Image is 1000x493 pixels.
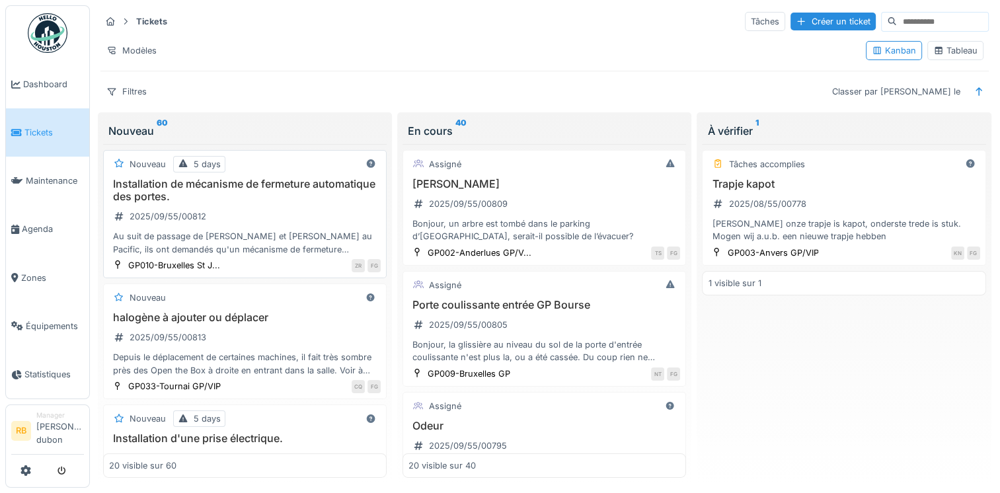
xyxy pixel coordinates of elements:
div: Assigné [429,400,461,412]
div: Filtres [100,82,153,101]
img: Badge_color-CXgf-gQk.svg [28,13,67,53]
h3: Porte coulissante entrée GP Bourse [408,299,680,311]
div: 1 visible sur 1 [708,277,761,289]
div: 20 visible sur 60 [109,459,176,472]
span: Zones [21,272,84,284]
div: Assigné [429,158,461,171]
div: Depuis le déplacement de certaines machines, il fait très sombre près des Open the Box à droite e... [109,351,381,376]
div: 5 days [194,412,221,425]
a: RB Manager[PERSON_NAME] dubon [11,410,84,455]
div: 2025/08/55/00778 [728,198,806,210]
div: Assigné [429,279,461,291]
div: 2025/09/55/00805 [429,319,508,331]
div: GP009-Bruxelles GP [428,367,510,380]
div: FG [667,246,680,260]
sup: 1 [755,123,758,139]
span: Agenda [22,223,84,235]
div: CQ [352,380,365,393]
div: Bonjour, un arbre est tombé dans le parking d’[GEOGRAPHIC_DATA], serait-il possible de l’évacuer? [408,217,680,243]
div: Manager [36,410,84,420]
h3: halogène à ajouter ou déplacer [109,311,381,324]
div: 2025/09/55/00813 [130,331,206,344]
div: [PERSON_NAME] onze trapje is kapot, onderste trede is stuk. Mogen wij a.u.b. een nieuwe trapje he... [708,217,980,243]
h3: Installation de mécanisme de fermeture automatique des portes. [109,178,381,203]
div: 5 days [194,158,221,171]
h3: Installation d'une prise électrique. [109,432,381,445]
li: [PERSON_NAME] dubon [36,410,84,451]
a: Agenda [6,205,89,253]
div: 2025/09/55/00795 [429,439,507,452]
strong: Tickets [131,15,173,28]
div: GP033-Tournai GP/VIP [128,380,221,393]
div: Tableau [933,44,978,57]
div: ZR [352,259,365,272]
div: 2025/09/55/00809 [429,198,508,210]
li: RB [11,421,31,441]
div: FG [367,380,381,393]
div: FG [667,367,680,381]
h3: Odeur [408,420,680,432]
div: Classer par [PERSON_NAME] le [826,82,966,101]
div: Nouveau [130,291,166,304]
div: Modèles [100,41,163,60]
a: Tickets [6,108,89,157]
span: Équipements [26,320,84,332]
div: Kanban [872,44,916,57]
div: Nouveau [108,123,381,139]
div: Tâches accomplies [728,158,804,171]
div: En cours [408,123,681,139]
sup: 60 [157,123,168,139]
div: NT [651,367,664,381]
div: Créer un ticket [790,13,876,30]
div: Nouveau [130,412,166,425]
a: Équipements [6,302,89,350]
span: Statistiques [24,368,84,381]
a: Dashboard [6,60,89,108]
div: GP010-Bruxelles St J... [128,259,220,272]
div: FG [367,259,381,272]
a: Zones [6,254,89,302]
div: FG [967,246,980,260]
span: Maintenance [26,174,84,187]
h3: [PERSON_NAME] [408,178,680,190]
a: Statistiques [6,350,89,398]
div: 20 visible sur 40 [408,459,476,472]
h3: Trapje kapot [708,178,980,190]
div: 2025/09/55/00812 [130,210,206,223]
span: Dashboard [23,78,84,91]
div: GP002-Anderlues GP/V... [428,246,531,259]
a: Maintenance [6,157,89,205]
div: KN [951,246,964,260]
div: 2025/09/55/00814 [130,452,206,465]
div: Bonjour, la glissière au niveau du sol de la porte d'entrée coulissante n'est plus la, ou a été c... [408,338,680,363]
div: TS [651,246,664,260]
div: Nouveau [130,158,166,171]
div: À vérifier [707,123,980,139]
span: Tickets [24,126,84,139]
div: Tâches [745,12,785,31]
div: Au suit de passage de [PERSON_NAME] et [PERSON_NAME] au Pacific, ils ont demandés qu'un mécanisme... [109,230,381,255]
div: GP003-Anvers GP/VIP [727,246,818,259]
sup: 40 [455,123,467,139]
